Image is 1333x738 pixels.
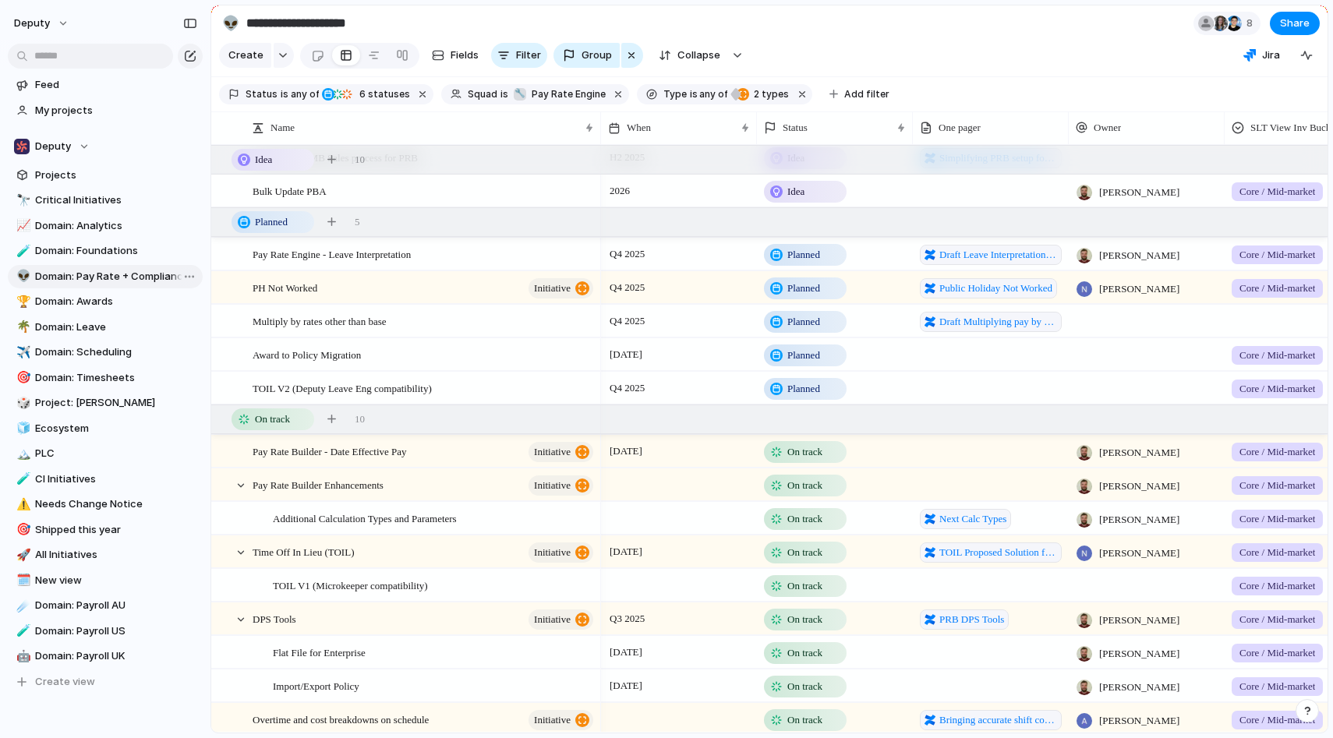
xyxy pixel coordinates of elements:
span: Deputy [35,139,71,154]
span: 6 [355,88,368,100]
span: TOIL V2 (Deputy Leave Eng compatibility) [253,379,432,397]
div: 👽 [16,267,27,285]
button: 6 statuses [320,86,413,103]
span: PLC [35,446,197,461]
span: Domain: Payroll US [35,623,197,639]
span: Import/Export Policy [273,676,359,694]
div: 🔭Critical Initiatives [8,189,203,212]
button: 🔭 [14,192,30,208]
span: Share [1280,16,1310,31]
div: 🧪 [16,242,27,260]
span: Domain: Foundations [35,243,197,259]
span: Domain: Payroll AU [35,598,197,613]
div: 🔭 [16,192,27,210]
span: One pager [939,120,981,136]
span: PH Not Worked [253,278,317,296]
span: On track [787,545,822,560]
button: Group [553,43,620,68]
a: Projects [8,164,203,187]
div: 🗓️ [16,571,27,589]
div: 🤖 [16,648,27,666]
span: On track [787,578,822,594]
span: [PERSON_NAME] [1099,281,1179,297]
div: 📈Domain: Analytics [8,214,203,238]
span: [PERSON_NAME] [1099,445,1179,461]
span: Core / Mid-market [1239,247,1315,263]
span: Domain: Pay Rate + Compliance [35,269,197,284]
a: Next Calc Types [920,509,1011,529]
a: 🧪Domain: Foundations [8,239,203,263]
button: 📈 [14,218,30,234]
span: Planned [787,247,820,263]
span: Core / Mid-market [1239,612,1315,627]
div: 🏆 [16,293,27,311]
a: 🏔️PLC [8,442,203,465]
span: initiative [534,609,571,630]
div: 🧪CI Initiatives [8,468,203,491]
span: Pay Rate Builder - Date Effective Pay [253,442,407,460]
button: 2 types [729,86,792,103]
div: 🧊 [16,419,27,437]
div: ☄️Domain: Payroll AU [8,594,203,617]
div: ✈️ [16,344,27,362]
span: Status [783,120,808,136]
button: Create [219,43,271,68]
span: Feed [35,77,197,93]
span: [PERSON_NAME] [1099,478,1179,494]
span: initiative [534,277,571,299]
div: 📈 [16,217,27,235]
span: Pay Rate Builder Enhancements [253,475,384,493]
a: ⚠️Needs Change Notice [8,493,203,516]
span: Create view [35,674,95,690]
button: initiative [529,609,593,630]
div: 🌴 [16,318,27,336]
span: Projects [35,168,197,183]
span: is [690,87,698,101]
a: Bringing accurate shift costings to the schedule which unlocks better overtime management [920,710,1062,730]
a: 🎯Domain: Timesheets [8,366,203,390]
span: any of [288,87,319,101]
button: Create view [8,670,203,694]
button: 👽 [14,269,30,284]
span: Type [663,87,687,101]
div: 🧪 [16,470,27,488]
div: ☄️ [16,597,27,615]
button: 🌴 [14,320,30,335]
span: Core / Mid-market [1239,444,1315,460]
span: DPS Tools [253,609,296,627]
button: 🤖 [14,648,30,664]
a: PRB DPS Tools [920,609,1009,630]
button: 🎯 [14,522,30,538]
span: Core / Mid-market [1239,381,1315,397]
span: Needs Change Notice [35,496,197,512]
a: 🏆Domain: Awards [8,290,203,313]
span: [DATE] [606,643,646,662]
span: Fields [451,48,479,63]
span: Draft Multiplying pay by other rates than the employee base rate [939,314,1057,330]
span: Pay Rate Engine [532,87,606,101]
button: 🧪 [14,471,30,487]
span: Pay Rate Engine - Leave Interpretation [253,245,411,263]
button: initiative [529,442,593,462]
span: is [281,87,288,101]
div: 🧊Ecosystem [8,417,203,440]
span: Domain: Awards [35,294,197,309]
span: Award to Policy Migration [253,345,361,363]
span: Core / Mid-market [1239,712,1315,728]
span: Collapse [677,48,720,63]
a: 👽Domain: Pay Rate + Compliance [8,265,203,288]
span: Domain: Scheduling [35,344,197,360]
span: Add filter [844,87,889,101]
span: Core / Mid-market [1239,511,1315,527]
a: Public Holiday Not Worked [920,278,1057,298]
span: [DATE] [606,542,646,561]
span: Q3 2025 [606,609,649,628]
span: Domain: Timesheets [35,370,197,386]
span: Owner [1094,120,1121,136]
span: Public Holiday Not Worked [939,281,1052,296]
div: 🎯 [16,369,27,387]
span: Shipped this year [35,522,197,538]
span: All Initiatives [35,547,197,563]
